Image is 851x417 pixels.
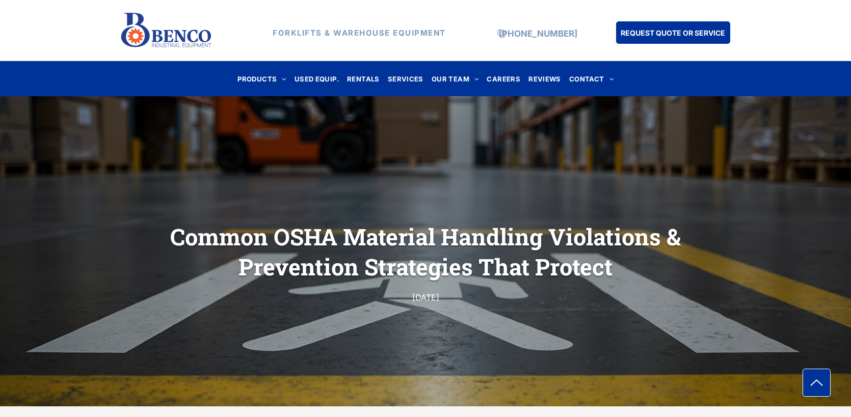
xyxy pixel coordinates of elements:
[236,290,615,304] div: [DATE]
[565,72,618,86] a: CONTACT
[616,21,730,44] a: REQUEST QUOTE OR SERVICE
[499,29,577,39] a: [PHONE_NUMBER]
[290,72,343,86] a: USED EQUIP.
[343,72,384,86] a: RENTALS
[621,23,725,42] span: REQUEST QUOTE OR SERVICE
[273,28,446,38] strong: FORKLIFTS & WAREHOUSE EQUIPMENT
[384,72,428,86] a: SERVICES
[233,72,290,86] a: PRODUCTS
[145,220,706,283] h1: Common OSHA Material Handling Violations & Prevention Strategies That Protect
[428,72,483,86] a: OUR TEAM
[524,72,565,86] a: REVIEWS
[483,72,524,86] a: CAREERS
